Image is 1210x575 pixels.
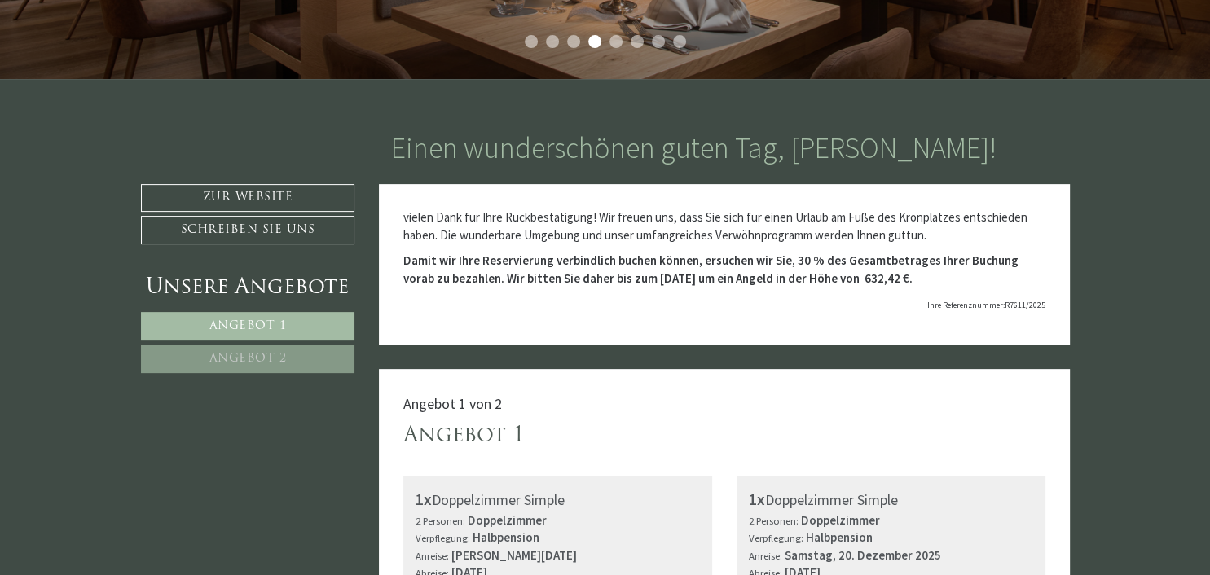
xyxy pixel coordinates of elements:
b: Halbpension [473,529,539,545]
small: Verpflegung: [416,531,470,544]
span: Angebot 1 von 2 [403,394,502,413]
a: Zur Website [141,184,355,212]
b: Doppelzimmer [801,512,880,528]
div: Montis – Active Nature Spa [24,46,232,59]
div: Unsere Angebote [141,273,355,303]
b: 1x [749,489,765,509]
div: Doppelzimmer Simple [416,488,700,511]
div: Guten Tag, wie können wir Ihnen helfen? [12,43,240,90]
a: Schreiben Sie uns [141,216,355,244]
small: Anreise: [749,549,782,562]
span: Ihre Referenznummer:R7611/2025 [927,300,1045,310]
b: 1x [416,489,432,509]
b: [PERSON_NAME][DATE] [451,547,577,563]
span: Angebot 1 [209,320,287,332]
b: Doppelzimmer [468,512,547,528]
small: 2 Personen: [416,514,465,527]
b: Samstag, 20. Dezember 2025 [785,547,941,563]
small: Verpflegung: [749,531,803,544]
button: Senden [536,429,642,458]
b: Halbpension [806,529,873,545]
strong: Damit wir Ihre Reservierung verbindlich buchen können, ersuchen wir Sie, 30 % des Gesamtbetrages ... [403,252,1019,285]
small: Anreise: [416,549,449,562]
p: vielen Dank für Ihre Rückbestätigung! Wir freuen uns, dass Sie sich für einen Urlaub am Fuße des ... [403,208,1045,244]
div: Donnerstag [275,12,367,38]
div: Doppelzimmer Simple [749,488,1033,511]
h1: Einen wunderschönen guten Tag, [PERSON_NAME]! [391,132,997,165]
span: Angebot 2 [209,353,287,365]
small: 20:15 [24,76,232,86]
div: Angebot 1 [403,421,525,451]
small: 2 Personen: [749,514,799,527]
